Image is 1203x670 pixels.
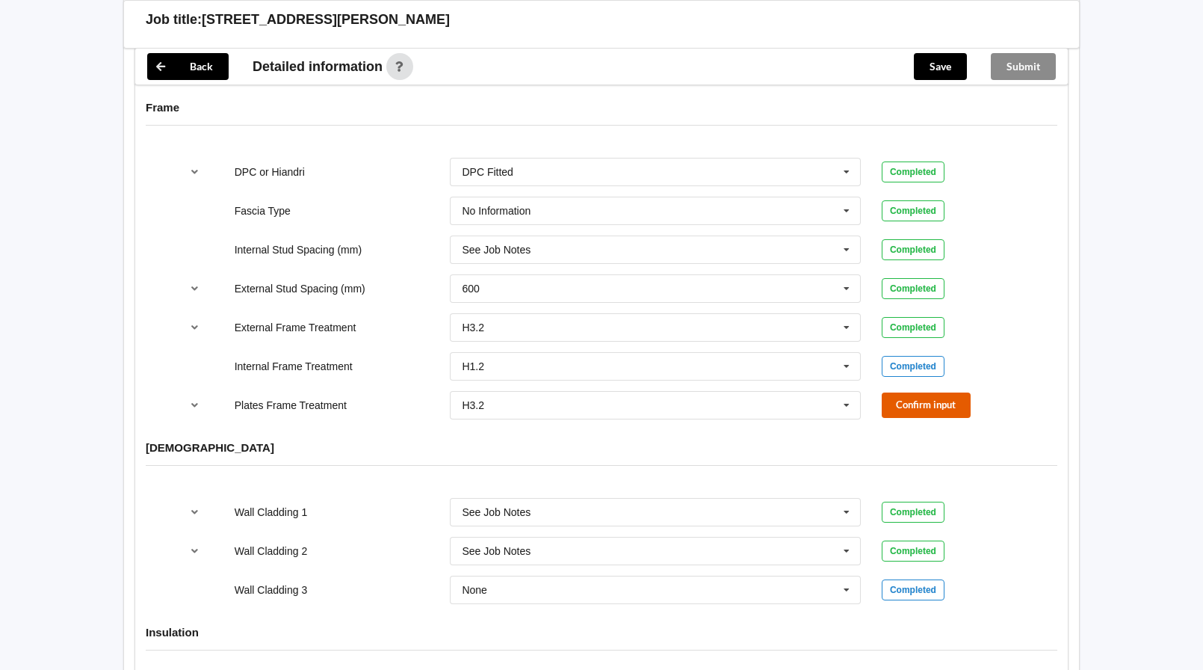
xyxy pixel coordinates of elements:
h4: Frame [146,100,1057,114]
button: reference-toggle [181,499,210,526]
div: Completed [882,200,944,221]
label: Plates Frame Treatment [235,399,347,411]
label: Fascia Type [235,205,291,217]
div: Completed [882,317,944,338]
button: reference-toggle [181,159,210,185]
label: Wall Cladding 3 [235,584,308,596]
div: 600 [462,283,479,294]
div: Completed [882,278,944,299]
button: reference-toggle [181,275,210,302]
button: Save [914,53,967,80]
label: External Frame Treatment [235,322,356,334]
h4: [DEMOGRAPHIC_DATA] [146,440,1057,455]
label: External Stud Spacing (mm) [235,283,365,295]
div: Completed [882,580,944,600]
h3: Job title: [146,11,202,28]
div: See Job Notes [462,546,531,556]
label: Wall Cladding 2 [235,545,308,557]
label: DPC or Hiandri [235,166,305,178]
button: reference-toggle [181,392,210,419]
div: None [462,585,486,595]
div: See Job Notes [462,245,531,255]
div: See Job Notes [462,507,531,517]
div: DPC Fitted [462,167,513,177]
div: H3.2 [462,400,484,411]
button: reference-toggle [181,314,210,341]
h4: Insulation [146,625,1057,639]
button: Back [147,53,229,80]
div: Completed [882,541,944,562]
div: Completed [882,356,944,377]
div: H3.2 [462,322,484,333]
label: Internal Stud Spacing (mm) [235,244,362,256]
h3: [STREET_ADDRESS][PERSON_NAME] [202,11,450,28]
label: Wall Cladding 1 [235,506,308,518]
label: Internal Frame Treatment [235,360,353,372]
button: reference-toggle [181,538,210,565]
div: Completed [882,162,944,182]
div: H1.2 [462,361,484,372]
button: Confirm input [882,393,971,417]
div: Completed [882,239,944,260]
div: Completed [882,502,944,523]
div: No Information [462,206,531,216]
span: Detailed information [253,60,383,73]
